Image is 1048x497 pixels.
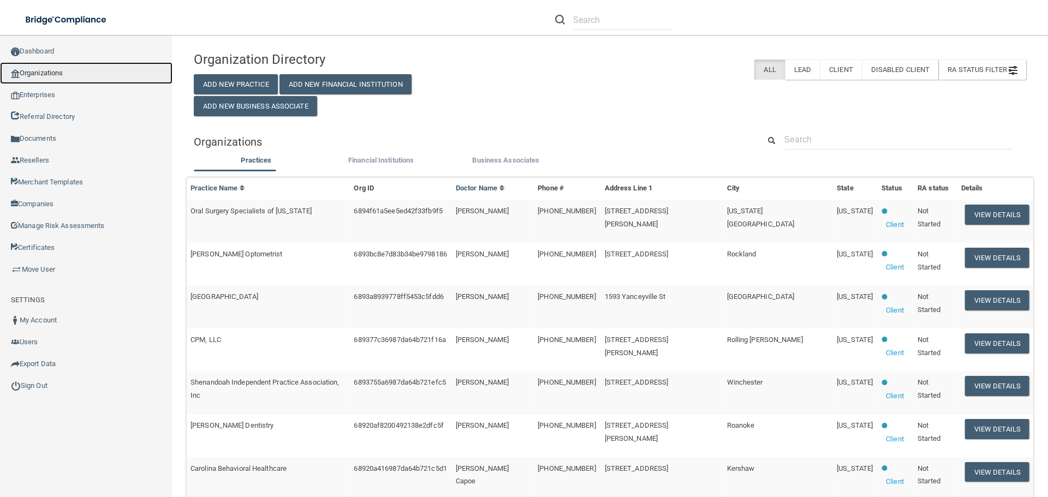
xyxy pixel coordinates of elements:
[965,462,1029,482] button: View Details
[965,248,1029,268] button: View Details
[605,464,669,472] span: [STREET_ADDRESS]
[444,154,569,170] li: Business Associate
[449,154,563,167] label: Business Associates
[727,292,795,301] span: [GEOGRAPHIC_DATA]
[859,420,1035,463] iframe: Drift Widget Chat Controller
[832,177,877,200] th: State
[605,250,669,258] span: [STREET_ADDRESS]
[456,184,505,192] a: Doctor Name
[918,336,940,357] span: Not Started
[533,177,600,200] th: Phone #
[194,52,460,67] h4: Organization Directory
[918,250,940,271] span: Not Started
[456,378,509,386] span: [PERSON_NAME]
[319,154,444,170] li: Financial Institutions
[573,10,673,30] input: Search
[965,376,1029,396] button: View Details
[11,381,21,391] img: ic_power_dark.7ecde6b1.png
[785,59,820,80] label: Lead
[348,156,414,164] span: Financial Institutions
[190,250,283,258] span: [PERSON_NAME] Optometrist
[965,290,1029,310] button: View Details
[190,184,245,192] a: Practice Name
[727,464,755,472] span: Kershaw
[837,336,873,344] span: [US_STATE]
[837,250,873,258] span: [US_STATE]
[11,47,20,56] img: ic_dashboard_dark.d01f4a41.png
[886,218,904,231] p: Client
[456,250,509,258] span: [PERSON_NAME]
[886,475,904,488] p: Client
[538,250,596,258] span: [PHONE_NUMBER]
[862,59,939,80] label: Disabled Client
[727,378,763,386] span: Winchester
[727,336,803,344] span: Rolling [PERSON_NAME]
[11,92,20,99] img: enterprise.0d942306.png
[472,156,539,164] span: Business Associates
[354,207,442,215] span: 6894f61a5ee5ed42f33fb9f5
[354,378,445,386] span: 6893755a6987da64b721efc5
[918,378,940,399] span: Not Started
[456,336,509,344] span: [PERSON_NAME]
[349,177,451,200] th: Org ID
[354,336,445,344] span: 689377c36987da64b721f16a
[190,292,258,301] span: [GEOGRAPHIC_DATA]
[948,65,1017,74] span: RA Status Filter
[600,177,723,200] th: Address Line 1
[11,360,20,368] img: icon-export.b9366987.png
[538,336,596,344] span: [PHONE_NUMBER]
[190,378,339,399] span: Shenandoah Independent Practice Association, Inc
[241,156,271,164] span: Practices
[965,333,1029,354] button: View Details
[837,292,873,301] span: [US_STATE]
[727,207,795,228] span: [US_STATE][GEOGRAPHIC_DATA]
[784,129,1013,149] input: Search
[886,346,904,360] p: Client
[837,207,873,215] span: [US_STATE]
[190,336,221,344] span: CPM, LLC
[11,156,20,165] img: ic_reseller.de258add.png
[538,378,596,386] span: [PHONE_NUMBER]
[723,177,833,200] th: City
[11,294,45,307] label: SETTINGS
[11,264,22,275] img: briefcase.64adab9b.png
[538,292,596,301] span: [PHONE_NUMBER]
[877,177,913,200] th: Status
[16,9,117,31] img: bridge_compliance_login_screen.278c3ca4.svg
[456,207,509,215] span: [PERSON_NAME]
[194,96,317,116] button: Add New Business Associate
[11,69,20,78] img: organization-icon.f8decf85.png
[11,316,20,325] img: ic_user_dark.df1a06c3.png
[538,207,596,215] span: [PHONE_NUMBER]
[555,15,565,25] img: ic-search.3b580494.png
[886,261,904,274] p: Client
[605,378,669,386] span: [STREET_ADDRESS]
[837,378,873,386] span: [US_STATE]
[194,136,743,148] h5: Organizations
[354,421,443,429] span: 68920af8200492138e2dfc5f
[957,177,1034,200] th: Details
[605,292,666,301] span: 1593 Yanceyville St
[918,464,940,486] span: Not Started
[886,390,904,403] p: Client
[965,205,1029,225] button: View Details
[913,177,957,200] th: RA status
[190,421,273,429] span: [PERSON_NAME] Dentistry
[11,338,20,346] img: icon-users.e205127d.png
[754,59,784,80] label: All
[727,250,757,258] span: Rockland
[837,464,873,472] span: [US_STATE]
[190,207,312,215] span: Oral Surgery Specialists of [US_STATE]
[918,207,940,228] span: Not Started
[194,154,319,170] li: Practices
[456,292,509,301] span: [PERSON_NAME]
[605,421,669,442] span: [STREET_ADDRESS][PERSON_NAME]
[354,292,443,301] span: 6893a8939778ff5453c5fdd6
[837,421,873,429] span: [US_STATE]
[456,464,509,486] span: [PERSON_NAME] Capoe
[190,464,287,472] span: Carolina Behavioral Healthcare
[194,74,278,94] button: Add New Practice
[1009,66,1017,75] img: icon-filter@2x.21656d0b.png
[538,464,596,472] span: [PHONE_NUMBER]
[324,154,438,167] label: Financial Institutions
